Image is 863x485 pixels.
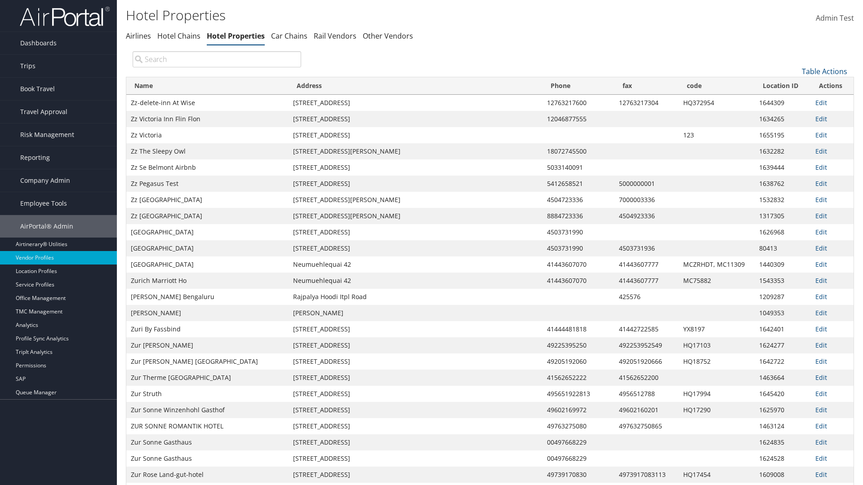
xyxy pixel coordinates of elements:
td: 12763217304 [614,95,679,111]
td: 49205192060 [543,353,614,370]
td: Rajpalya Hoodi Itpl Road [289,289,543,305]
td: HQ17454 [679,467,755,483]
td: 49225395250 [543,337,614,353]
td: 80413 [755,240,810,256]
td: [STREET_ADDRESS][PERSON_NAME] [289,208,543,224]
td: Zz Se Belmont Airbnb [126,159,289,176]
a: Edit [815,98,827,107]
a: Edit [815,244,827,252]
td: Zurich Marriott Ho [126,273,289,289]
td: YX8197 [679,321,755,337]
th: Name: activate to sort column ascending [126,77,289,95]
a: Airlines [126,31,151,41]
td: 1532832 [755,192,810,208]
a: Edit [815,276,827,285]
td: 1645420 [755,386,810,402]
td: 1634265 [755,111,810,127]
td: ZUR SONNE ROMANTIK HOTEL [126,418,289,434]
td: Zz Pegasus Test [126,176,289,192]
td: 49763275080 [543,418,614,434]
a: Edit [815,357,827,366]
td: [STREET_ADDRESS] [289,240,543,256]
td: 49739170830 [543,467,614,483]
td: HQ17994 [679,386,755,402]
td: [GEOGRAPHIC_DATA] [126,224,289,240]
td: HQ372954 [679,95,755,111]
td: [STREET_ADDRESS] [289,418,543,434]
td: [GEOGRAPHIC_DATA] [126,240,289,256]
td: 41442722585 [614,321,679,337]
td: 41562652222 [543,370,614,386]
td: [PERSON_NAME] Bengaluru [126,289,289,305]
td: Zz [GEOGRAPHIC_DATA] [126,192,289,208]
td: 1655195 [755,127,810,143]
td: HQ17103 [679,337,755,353]
td: 425576 [614,289,679,305]
th: Location ID: activate to sort column ascending [755,77,810,95]
td: 4503731936 [614,240,679,256]
td: [STREET_ADDRESS] [289,176,543,192]
td: Zur Sonne Gasthaus [126,450,289,467]
a: Edit [815,454,827,463]
td: [GEOGRAPHIC_DATA] [126,256,289,273]
td: 5000000001 [614,176,679,192]
td: 1642722 [755,353,810,370]
td: 1317305 [755,208,810,224]
input: Search [133,51,301,67]
td: [STREET_ADDRESS] [289,402,543,418]
a: Other Vendors [363,31,413,41]
td: [STREET_ADDRESS] [289,224,543,240]
td: 7000003336 [614,192,679,208]
td: 4973917083113 [614,467,679,483]
td: 49602160201 [614,402,679,418]
a: Table Actions [802,66,847,76]
a: Hotel Chains [157,31,200,41]
td: 4956512788 [614,386,679,402]
td: Zuri By Fassbind [126,321,289,337]
td: [STREET_ADDRESS] [289,386,543,402]
td: [STREET_ADDRESS] [289,434,543,450]
td: 4504723336 [543,192,614,208]
a: Edit [815,470,827,479]
td: 12046877555 [543,111,614,127]
td: [STREET_ADDRESS] [289,95,543,111]
td: 1463664 [755,370,810,386]
td: Zz Victoria Inn Flin Flon [126,111,289,127]
td: 1440309 [755,256,810,273]
a: Edit [815,228,827,236]
a: Edit [815,195,827,204]
td: [PERSON_NAME] [289,305,543,321]
td: MCZRHDT, MC11309 [679,256,755,273]
span: Trips [20,55,36,77]
td: 123 [679,127,755,143]
td: Zz Victoria [126,127,289,143]
th: fax: activate to sort column ascending [614,77,679,95]
td: 41444481818 [543,321,614,337]
td: Zur Sonne Gasthaus [126,434,289,450]
a: Edit [815,341,827,349]
span: Book Travel [20,78,55,100]
td: [STREET_ADDRESS] [289,467,543,483]
td: 12763217600 [543,95,614,111]
td: [PERSON_NAME] [126,305,289,321]
td: [STREET_ADDRESS] [289,127,543,143]
td: Zur Rose Land-gut-hotel [126,467,289,483]
td: 4504923336 [614,208,679,224]
h1: Hotel Properties [126,6,611,25]
a: Edit [815,131,827,139]
td: Zz The Sleepy Owl [126,143,289,159]
td: [STREET_ADDRESS][PERSON_NAME] [289,143,543,159]
a: Edit [815,389,827,398]
td: Zur [PERSON_NAME] [GEOGRAPHIC_DATA] [126,353,289,370]
a: Edit [815,179,827,188]
td: 1543353 [755,273,810,289]
td: 41443607070 [543,256,614,273]
a: Edit [815,309,827,317]
img: airportal-logo.png [20,6,110,27]
td: 1049353 [755,305,810,321]
td: Zur [PERSON_NAME] [126,337,289,353]
td: [STREET_ADDRESS] [289,321,543,337]
td: 495651922813 [543,386,614,402]
td: 492051920666 [614,353,679,370]
th: Address: activate to sort column ascending [289,77,543,95]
